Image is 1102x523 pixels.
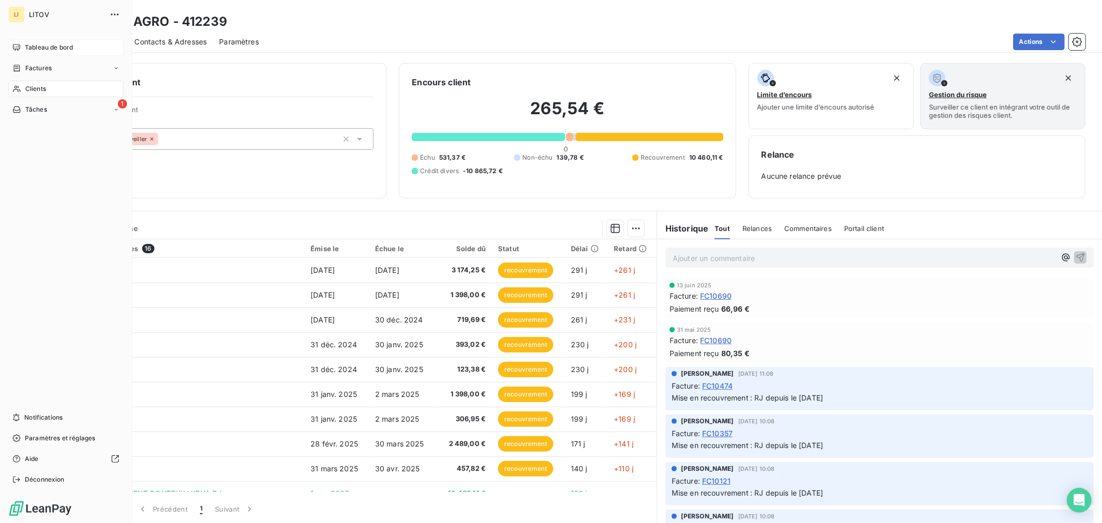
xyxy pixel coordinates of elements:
span: +261 j [614,266,635,274]
span: Facture : [672,428,700,439]
span: [DATE] [311,290,335,299]
span: 2 489,00 € [441,439,486,449]
span: Paramètres et réglages [25,434,95,443]
span: recouvrement [498,337,553,352]
span: Mise en recouvrement : RJ depuis le [DATE] [672,393,823,402]
button: Gestion du risqueSurveiller ce client en intégrant votre outil de gestion des risques client. [920,63,1085,129]
div: Pièces comptables [74,244,299,253]
span: Limite d’encours [757,90,812,99]
span: Relances [742,224,772,233]
span: FC10690 [700,335,732,346]
span: 10 460,11 € [689,153,723,162]
span: recouvrement [498,263,553,278]
span: Portail client [844,224,884,233]
span: Paiement reçu [670,303,719,314]
button: Précédent [131,498,194,520]
span: [DATE] 10:08 [738,466,775,472]
span: 80,35 € [721,348,750,359]
span: 230 j [571,340,589,349]
span: Déconnexion [25,475,65,484]
span: 31 mars 2025 [311,464,358,473]
span: +231 j [614,315,635,324]
span: Tableau de bord [25,43,73,52]
span: 13 juin 2025 [677,282,712,288]
a: 1Tâches [8,101,123,118]
span: 30 avr. 2025 [375,464,420,473]
span: [DATE] [375,290,399,299]
span: [PERSON_NAME] [681,512,734,521]
span: 30 déc. 2024 [375,315,423,324]
span: +200 j [614,340,637,349]
span: Mise en recouvrement : RJ depuis le [DATE] [672,488,823,497]
span: [DATE] [311,315,335,324]
img: Logo LeanPay [8,500,72,517]
span: Paramètres [219,37,259,47]
span: Clients [25,84,46,94]
span: 1 avr. 2025 [311,489,349,498]
button: Limite d’encoursAjouter une limite d’encours autorisé [749,63,914,129]
h6: Encours client [412,76,471,88]
div: LI [8,6,25,23]
span: Aide [25,454,39,464]
div: Émise le [311,244,363,253]
span: 30 janv. 2025 [375,340,423,349]
span: recouvrement [498,312,553,328]
span: 457,82 € [441,464,486,474]
span: 28 févr. 2025 [311,439,358,448]
div: Échue le [375,244,429,253]
span: 261 j [571,315,587,324]
span: 719,69 € [441,315,486,325]
span: recouvrement [498,461,553,476]
div: Solde dû [441,244,486,253]
span: +169 j [614,390,635,398]
span: FC10474 [702,380,733,391]
a: Factures [8,60,123,76]
button: 1 [194,498,209,520]
h6: Informations client [63,76,374,88]
span: 171 j [571,439,585,448]
span: FC10357 [702,428,733,439]
span: 230 j [571,365,589,374]
span: 30 mars 2025 [375,439,424,448]
h2: 265,54 € [412,98,723,129]
input: Ajouter une valeur [158,134,166,144]
a: Clients [8,81,123,97]
span: Non-échu [522,153,552,162]
span: 31 déc. 2024 [311,365,357,374]
span: 291 j [571,290,587,299]
span: 199 j [571,414,587,423]
span: Factures [25,64,52,73]
span: [PERSON_NAME] [681,417,734,426]
span: recouvrement [498,387,553,402]
span: Ajouter une limite d’encours autorisé [757,103,875,111]
a: Aide [8,451,123,467]
span: Contacts & Adresses [134,37,207,47]
span: 1 [118,99,127,109]
span: 140 j [571,464,587,473]
span: LITOV [29,10,103,19]
span: recouvrement [498,362,553,377]
span: Paiement reçu [670,348,719,359]
span: FC10690 [700,290,732,301]
span: Surveiller ce client en intégrant votre outil de gestion des risques client. [929,103,1077,119]
span: +200 j [614,365,637,374]
div: Retard [614,244,650,253]
span: 30 janv. 2025 [375,365,423,374]
span: [PERSON_NAME] [681,369,734,378]
span: 31 janv. 2025 [311,390,357,398]
span: [DATE] 10:08 [738,418,775,424]
span: Gestion du risque [929,90,987,99]
span: 31 janv. 2025 [311,414,357,423]
span: Mise en recouvrement : RJ depuis le [DATE] [672,441,823,450]
a: Tableau de bord [8,39,123,56]
span: [DATE] [311,266,335,274]
span: +261 j [614,290,635,299]
span: Commentaires [784,224,832,233]
span: 2 mars 2025 [375,390,420,398]
button: Suivant [209,498,261,520]
span: [DATE] 11:08 [738,371,774,377]
span: +169 j [614,414,635,423]
span: [DATE] 10:08 [738,513,775,519]
span: 66,96 € [721,303,750,314]
span: 1 398,00 € [441,290,486,300]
